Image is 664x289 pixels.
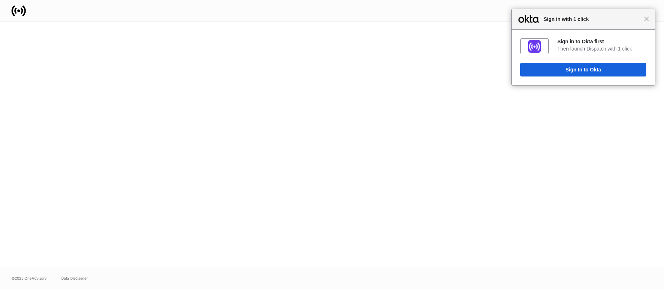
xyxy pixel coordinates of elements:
span: © 2025 OneAdvisory [12,275,47,281]
div: Sign in to Okta first [557,38,646,45]
span: Close [644,16,649,22]
img: fs01jxrofoggULhDH358 [528,40,541,53]
div: Then launch Dispatch with 1 click [557,45,646,52]
span: Sign in with 1 click [540,15,644,23]
button: Sign In to Okta [520,63,646,76]
a: Data Disclaimer [61,275,88,281]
